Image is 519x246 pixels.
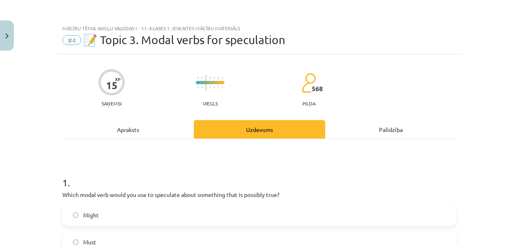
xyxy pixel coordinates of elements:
img: icon-short-line-57e1e144782c952c97e751825c79c345078a6d821885a25fce030b3d8c18986b.svg [214,86,215,88]
span: 568 [312,85,323,92]
img: icon-short-line-57e1e144782c952c97e751825c79c345078a6d821885a25fce030b3d8c18986b.svg [218,77,219,79]
p: Saņemsi [98,101,125,106]
img: icon-long-line-d9ea69661e0d244f92f715978eff75569469978d946b2353a9bb055b3ed8787d.svg [206,75,206,91]
div: 15 [106,80,118,91]
img: icon-short-line-57e1e144782c952c97e751825c79c345078a6d821885a25fce030b3d8c18986b.svg [210,86,211,88]
div: Uzdevums [194,120,325,139]
h1: 1 . [62,163,457,188]
span: Might [83,211,99,219]
img: icon-short-line-57e1e144782c952c97e751825c79c345078a6d821885a25fce030b3d8c18986b.svg [202,86,202,88]
span: XP [115,77,120,81]
div: Palīdzība [325,120,457,139]
img: icon-short-line-57e1e144782c952c97e751825c79c345078a6d821885a25fce030b3d8c18986b.svg [222,86,223,88]
img: icon-short-line-57e1e144782c952c97e751825c79c345078a6d821885a25fce030b3d8c18986b.svg [202,77,202,79]
p: Which modal verb would you use to speculate about something that is possibly true? [62,190,457,199]
img: icon-short-line-57e1e144782c952c97e751825c79c345078a6d821885a25fce030b3d8c18986b.svg [222,77,223,79]
div: Apraksts [62,120,194,139]
img: icon-close-lesson-0947bae3869378f0d4975bcd49f059093ad1ed9edebbc8119c70593378902aed.svg [5,34,9,39]
img: students-c634bb4e5e11cddfef0936a35e636f08e4e9abd3cc4e673bd6f9a4125e45ecb1.svg [302,73,316,93]
input: Must [73,239,78,245]
input: Might [73,212,78,218]
img: icon-short-line-57e1e144782c952c97e751825c79c345078a6d821885a25fce030b3d8c18986b.svg [214,77,215,79]
p: Viegls [203,101,218,106]
span: 📝 Topic 3. Modal verbs for speculation [83,33,285,47]
img: icon-short-line-57e1e144782c952c97e751825c79c345078a6d821885a25fce030b3d8c18986b.svg [218,86,219,88]
span: #4 [62,35,81,45]
p: pilda [302,101,315,106]
img: icon-short-line-57e1e144782c952c97e751825c79c345078a6d821885a25fce030b3d8c18986b.svg [210,77,211,79]
div: Mācību tēma: Angļu valodas i - 11. klases 1. ieskaites mācību materiāls [62,25,457,31]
